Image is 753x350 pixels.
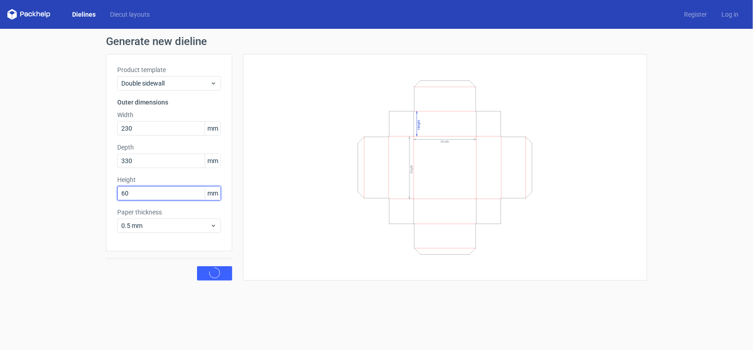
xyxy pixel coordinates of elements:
span: 0.5 mm [121,221,210,230]
text: Height [417,120,421,130]
a: Register [677,10,714,19]
text: Depth [409,164,413,173]
label: Width [117,110,221,119]
span: Double sidewall [121,79,210,88]
a: Log in [714,10,746,19]
a: Diecut layouts [103,10,157,19]
label: Height [117,175,221,184]
label: Paper thickness [117,208,221,217]
h3: Outer dimensions [117,98,221,107]
span: mm [205,154,220,168]
label: Product template [117,65,221,74]
span: mm [205,122,220,135]
label: Depth [117,143,221,152]
a: Dielines [65,10,103,19]
h1: Generate new dieline [106,36,647,47]
text: Width [441,140,449,144]
span: mm [205,186,220,200]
